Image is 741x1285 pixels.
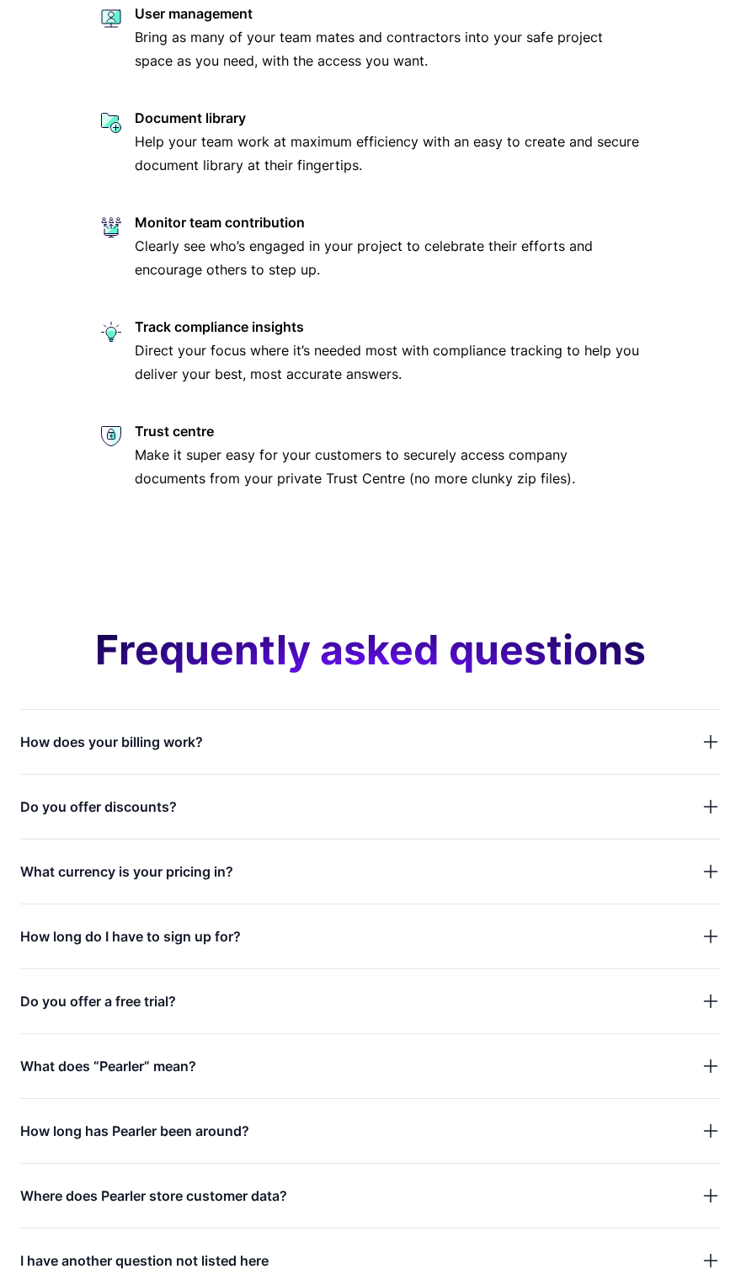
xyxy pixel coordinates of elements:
img: icons [101,315,121,342]
img: icons [101,2,121,29]
span: Where does Pearler store customer data? [20,1184,287,1208]
dt: User management [135,2,640,25]
button: How long has Pearler been around? [20,1119,721,1143]
dd: Direct your focus where it’s needed most with compliance tracking to help you deliver your best, ... [135,339,640,386]
span: Do you offer discounts? [20,795,177,818]
dd: Clearly see who’s engaged in your project to celebrate their efforts and encourage others to step... [135,234,640,281]
span: How long do I have to sign up for? [20,925,241,948]
dt: Track compliance insights [135,315,640,339]
dd: Help your team work at maximum efficiency with an easy to create and secure document library at t... [135,130,640,177]
img: icons [101,106,121,133]
span: What currency is your pricing in? [20,860,233,883]
button: Do you offer a free trial? [20,989,721,1013]
span: I have another question not listed here [20,1249,269,1272]
button: I have another question not listed here [20,1249,721,1272]
button: What does “Pearler” mean? [20,1054,721,1078]
dd: Make it super easy for your customers to securely access company documents from your private Trus... [135,443,640,490]
button: Where does Pearler store customer data? [20,1184,721,1208]
dt: Trust centre [135,419,640,443]
dt: Document library [135,106,640,130]
img: icons [101,419,121,446]
button: Do you offer discounts? [20,795,721,818]
button: How does your billing work? [20,730,721,754]
dd: Bring as many of your team mates and contractors into your safe project space as you need, with t... [135,25,640,72]
h2: Frequently asked questions [20,625,721,675]
img: icons [101,211,121,237]
span: How long has Pearler been around? [20,1119,249,1143]
button: How long do I have to sign up for? [20,925,721,948]
span: How does your billing work? [20,730,203,754]
span: Do you offer a free trial? [20,989,176,1013]
dt: Monitor team contribution [135,211,640,234]
span: What does “Pearler” mean? [20,1054,196,1078]
button: What currency is your pricing in? [20,860,721,883]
